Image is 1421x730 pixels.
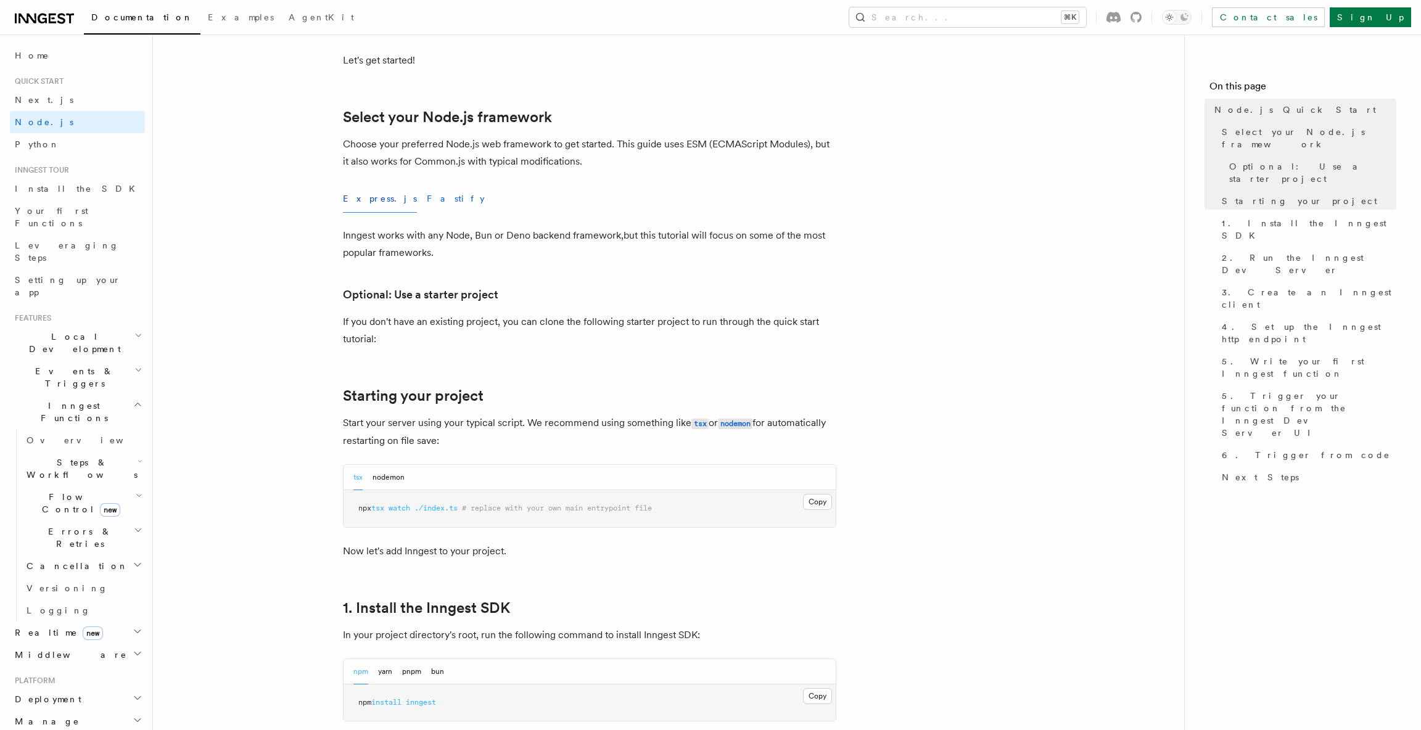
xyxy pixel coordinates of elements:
[1217,121,1396,155] a: Select your Node.js framework
[10,395,145,429] button: Inngest Functions
[849,7,1086,27] button: Search...⌘K
[22,520,145,555] button: Errors & Retries
[15,184,142,194] span: Install the SDK
[15,49,49,62] span: Home
[15,95,73,105] span: Next.js
[10,400,133,424] span: Inngest Functions
[343,185,417,213] button: Express.js
[15,275,121,297] span: Setting up your app
[803,688,832,704] button: Copy
[22,560,128,572] span: Cancellation
[281,4,361,33] a: AgentKit
[10,313,51,323] span: Features
[10,178,145,200] a: Install the SDK
[10,200,145,234] a: Your first Functions
[1222,252,1396,276] span: 2. Run the Inngest Dev Server
[389,504,410,512] span: watch
[343,543,836,560] p: Now let's add Inngest to your project.
[1229,160,1396,185] span: Optional: Use a starter project
[1224,155,1396,190] a: Optional: Use a starter project
[10,133,145,155] a: Python
[10,360,145,395] button: Events & Triggers
[100,503,120,517] span: new
[22,599,145,621] a: Logging
[10,676,56,686] span: Platform
[371,698,402,707] span: install
[15,206,88,228] span: Your first Functions
[83,626,103,640] span: new
[10,326,145,360] button: Local Development
[1162,10,1192,25] button: Toggle dark mode
[1217,190,1396,212] a: Starting your project
[10,269,145,303] a: Setting up your app
[1061,11,1079,23] kbd: ⌘K
[10,330,134,355] span: Local Development
[431,659,444,684] button: bun
[22,486,145,520] button: Flow Controlnew
[1222,195,1377,207] span: Starting your project
[22,429,145,451] a: Overview
[1222,321,1396,345] span: 4. Set up the Inngest http endpoint
[15,117,73,127] span: Node.js
[10,644,145,666] button: Middleware
[84,4,200,35] a: Documentation
[1222,449,1390,461] span: 6. Trigger from code
[1214,104,1376,116] span: Node.js Quick Start
[208,12,274,22] span: Examples
[1217,350,1396,385] a: 5. Write your first Inngest function
[1222,355,1396,380] span: 5. Write your first Inngest function
[718,417,752,429] a: nodemon
[343,286,498,303] a: Optional: Use a starter project
[10,693,81,705] span: Deployment
[10,44,145,67] a: Home
[718,419,752,429] code: nodemon
[691,419,709,429] code: tsx
[1209,79,1396,99] h4: On this page
[289,12,354,22] span: AgentKit
[27,435,154,445] span: Overview
[10,111,145,133] a: Node.js
[10,688,145,710] button: Deployment
[373,465,405,490] button: nodemon
[22,577,145,599] a: Versioning
[10,365,134,390] span: Events & Triggers
[27,605,91,615] span: Logging
[1217,212,1396,247] a: 1. Install the Inngest SDK
[343,414,836,449] p: Start your server using your typical script. We recommend using something like or for automatical...
[343,52,836,69] p: Let's get started!
[1217,385,1396,444] a: 5. Trigger your function from the Inngest Dev Server UI
[10,76,64,86] span: Quick start
[22,555,145,577] button: Cancellation
[1222,217,1396,242] span: 1. Install the Inngest SDK
[1222,126,1396,150] span: Select your Node.js framework
[1209,99,1396,121] a: Node.js Quick Start
[91,12,193,22] span: Documentation
[691,417,709,429] a: tsx
[343,626,836,644] p: In your project directory's root, run the following command to install Inngest SDK:
[10,429,145,621] div: Inngest Functions
[358,698,371,707] span: npm
[200,4,281,33] a: Examples
[10,715,80,728] span: Manage
[343,227,836,261] p: Inngest works with any Node, Bun or Deno backend framework,but this tutorial will focus on some o...
[10,621,145,644] button: Realtimenew
[1330,7,1411,27] a: Sign Up
[22,451,145,486] button: Steps & Workflows
[10,89,145,111] a: Next.js
[10,165,69,175] span: Inngest tour
[803,494,832,510] button: Copy
[343,387,484,404] a: Starting your project
[1222,286,1396,311] span: 3. Create an Inngest client
[22,456,138,481] span: Steps & Workflows
[10,234,145,269] a: Leveraging Steps
[1217,466,1396,488] a: Next Steps
[15,139,60,149] span: Python
[406,698,436,707] span: inngest
[1222,390,1396,439] span: 5. Trigger your function from the Inngest Dev Server UI
[353,659,368,684] button: npm
[353,465,363,490] button: tsx
[15,240,119,263] span: Leveraging Steps
[1217,281,1396,316] a: 3. Create an Inngest client
[378,659,392,684] button: yarn
[1217,444,1396,466] a: 6. Trigger from code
